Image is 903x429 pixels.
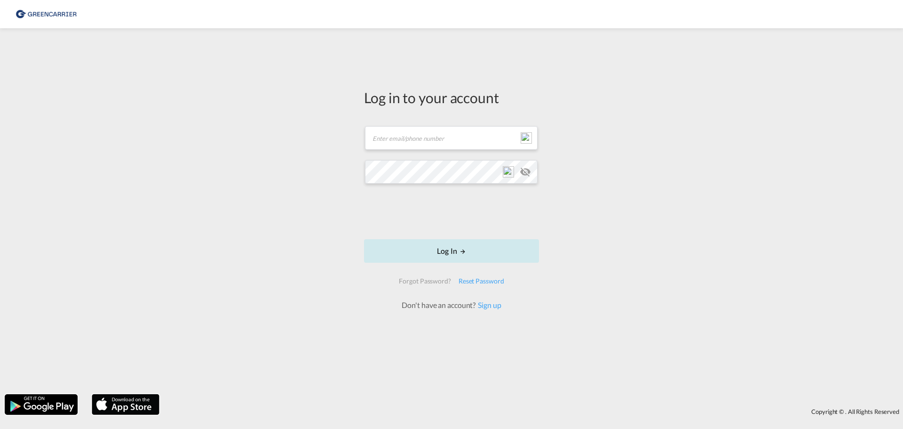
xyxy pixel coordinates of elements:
[364,88,539,107] div: Log in to your account
[520,166,531,178] md-icon: icon-eye-off
[455,273,508,290] div: Reset Password
[91,393,160,416] img: apple.png
[503,166,514,178] img: npw-badge-icon-locked.svg
[365,126,538,150] input: Enter email/phone number
[364,239,539,263] button: LOGIN
[4,393,79,416] img: google.png
[14,4,78,25] img: b0b18ec08afe11efb1d4932555f5f09d.png
[521,132,532,144] img: npw-badge-icon-locked.svg
[164,404,903,420] div: Copyright © . All Rights Reserved
[395,273,454,290] div: Forgot Password?
[475,300,501,309] a: Sign up
[380,193,523,230] iframe: reCAPTCHA
[391,300,511,310] div: Don't have an account?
